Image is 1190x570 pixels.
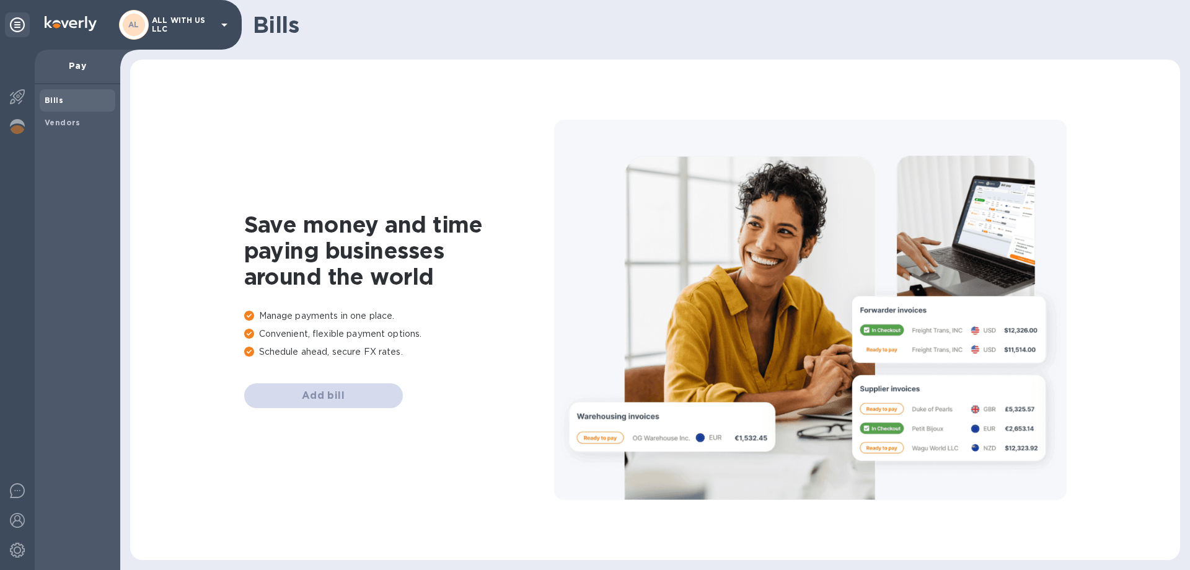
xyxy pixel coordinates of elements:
p: ALL WITH US LLC [152,16,214,33]
p: Convenient, flexible payment options. [244,327,554,341]
h1: Bills [253,12,1170,38]
b: Vendors [45,118,81,127]
p: Pay [45,60,110,72]
div: Unpin categories [5,12,30,37]
b: Bills [45,96,63,105]
b: AL [128,20,139,29]
p: Manage payments in one place. [244,309,554,323]
img: Logo [45,16,97,31]
h1: Save money and time paying businesses around the world [244,212,554,290]
p: Schedule ahead, secure FX rates. [244,345,554,358]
